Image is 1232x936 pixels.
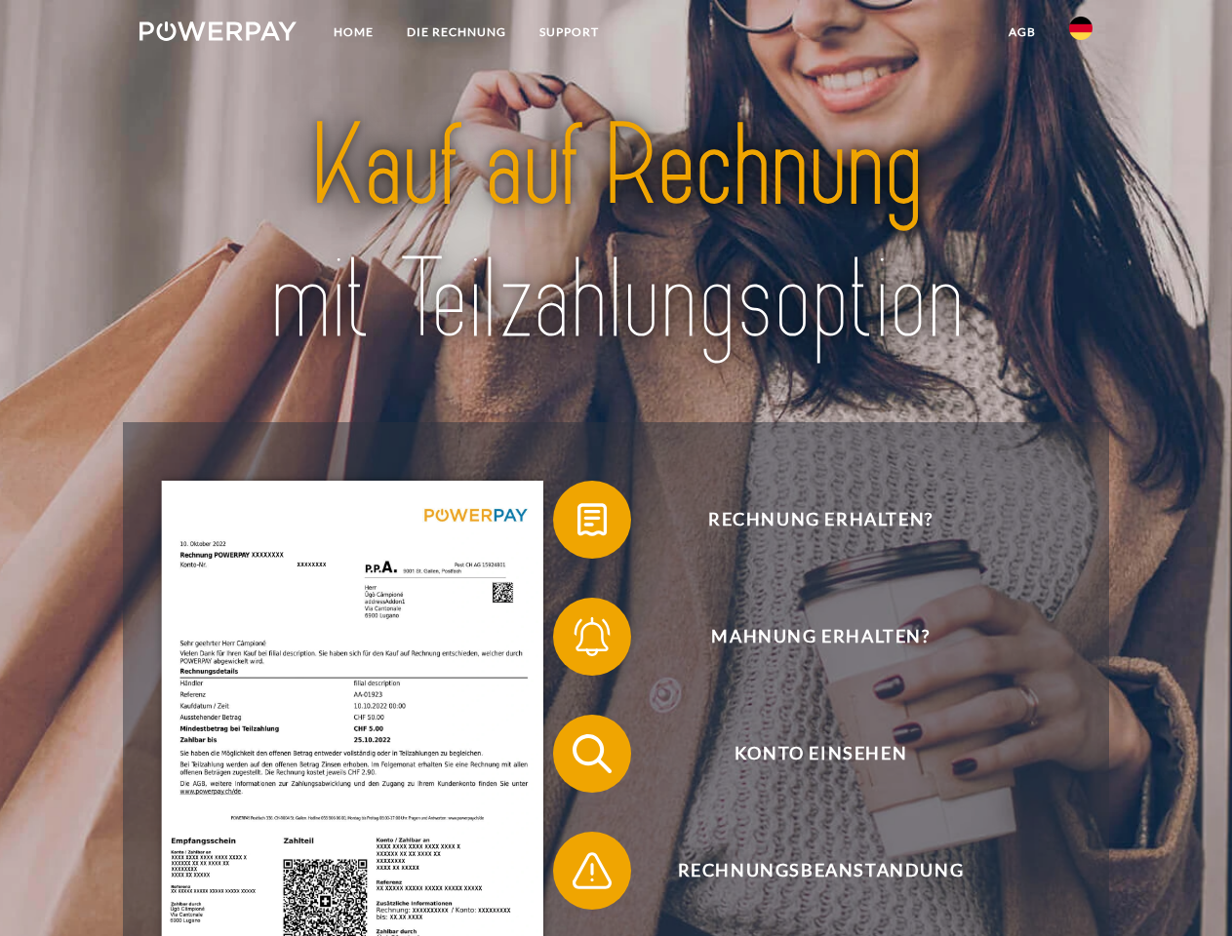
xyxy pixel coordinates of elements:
img: logo-powerpay-white.svg [139,21,297,41]
a: DIE RECHNUNG [390,15,523,50]
img: title-powerpay_de.svg [186,94,1046,373]
img: de [1069,17,1093,40]
button: Konto einsehen [553,715,1060,793]
img: qb_warning.svg [568,846,616,895]
span: Mahnung erhalten? [581,598,1059,676]
span: Konto einsehen [581,715,1059,793]
a: SUPPORT [523,15,616,50]
button: Rechnungsbeanstandung [553,832,1060,910]
img: qb_search.svg [568,729,616,778]
button: Mahnung erhalten? [553,598,1060,676]
img: qb_bell.svg [568,612,616,661]
a: Home [317,15,390,50]
img: qb_bill.svg [568,495,616,544]
span: Rechnung erhalten? [581,481,1059,559]
a: agb [992,15,1053,50]
span: Rechnungsbeanstandung [581,832,1059,910]
button: Rechnung erhalten? [553,481,1060,559]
